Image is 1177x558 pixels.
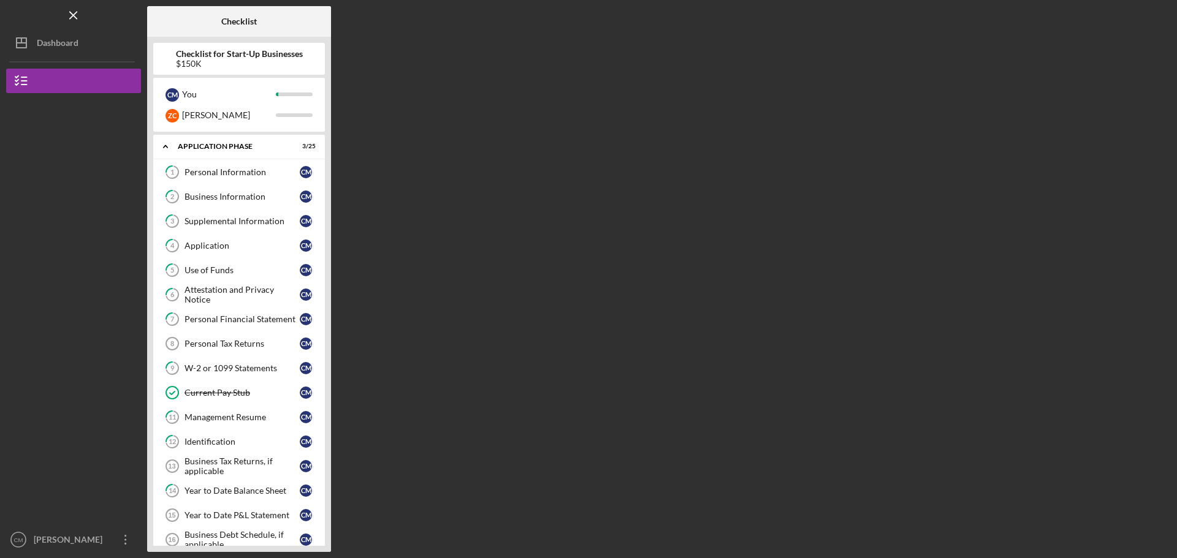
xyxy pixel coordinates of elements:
div: C M [300,509,312,521]
div: $150K [176,59,303,69]
a: 13Business Tax Returns, if applicableCM [159,454,319,478]
div: Attestation and Privacy Notice [185,285,300,304]
div: Dashboard [37,31,78,58]
div: C M [300,386,312,399]
div: Current Pay Stub [185,388,300,398]
button: CM[PERSON_NAME] [6,527,141,552]
div: Application [185,241,300,251]
tspan: 14 [169,487,177,495]
tspan: 8 [170,340,174,347]
div: Personal Tax Returns [185,339,300,349]
div: Year to Date Balance Sheet [185,486,300,496]
a: 8Personal Tax ReturnsCM [159,331,319,356]
a: 9W-2 or 1099 StatementsCM [159,356,319,380]
tspan: 15 [168,511,175,519]
a: 15Year to Date P&L StatementCM [159,503,319,527]
div: C M [300,435,312,448]
tspan: 5 [170,266,174,274]
a: Current Pay StubCM [159,380,319,405]
tspan: 4 [170,242,175,250]
div: Business Debt Schedule, if applicable [185,530,300,549]
tspan: 6 [170,291,175,299]
div: C M [300,239,312,252]
b: Checklist [221,17,257,26]
div: C M [300,460,312,472]
div: W-2 or 1099 Statements [185,363,300,373]
tspan: 2 [170,193,174,201]
a: 5Use of FundsCM [159,258,319,282]
tspan: 12 [169,438,176,446]
div: C M [300,411,312,423]
a: 3Supplemental InformationCM [159,209,319,233]
button: Dashboard [6,31,141,55]
div: Use of Funds [185,265,300,275]
text: CM [14,537,23,543]
a: 4ApplicationCM [159,233,319,258]
a: 7Personal Financial StatementCM [159,307,319,331]
div: Personal Information [185,167,300,177]
div: Management Resume [185,412,300,422]
a: 16Business Debt Schedule, if applicableCM [159,527,319,552]
div: Z C [166,109,179,123]
div: 3 / 25 [294,143,316,150]
a: 1Personal InformationCM [159,160,319,184]
a: 6Attestation and Privacy NoticeCM [159,282,319,307]
tspan: 7 [170,315,175,323]
b: Checklist for Start-Up Businesses [176,49,303,59]
tspan: 9 [170,364,175,372]
a: 12IdentificationCM [159,429,319,454]
div: Year to Date P&L Statement [185,510,300,520]
div: C M [300,264,312,276]
div: You [182,84,276,105]
div: C M [300,313,312,325]
div: C M [300,533,312,546]
div: [PERSON_NAME] [182,105,276,126]
a: 11Management ResumeCM [159,405,319,429]
div: [PERSON_NAME] [31,527,110,555]
a: 14Year to Date Balance SheetCM [159,478,319,503]
tspan: 3 [170,217,174,225]
div: C M [300,288,312,301]
tspan: 16 [168,536,175,543]
div: Personal Financial Statement [185,314,300,324]
div: Business Tax Returns, if applicable [185,456,300,476]
tspan: 13 [168,462,175,470]
div: C M [166,88,179,102]
tspan: 11 [169,413,176,421]
div: Business Information [185,192,300,202]
div: C M [300,190,312,203]
div: Application Phase [178,143,285,150]
div: Identification [185,437,300,447]
div: C M [300,362,312,374]
div: C M [300,166,312,178]
div: C M [300,215,312,227]
tspan: 1 [170,168,174,176]
div: C M [300,337,312,350]
a: 2Business InformationCM [159,184,319,209]
div: C M [300,484,312,497]
div: Supplemental Information [185,216,300,226]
